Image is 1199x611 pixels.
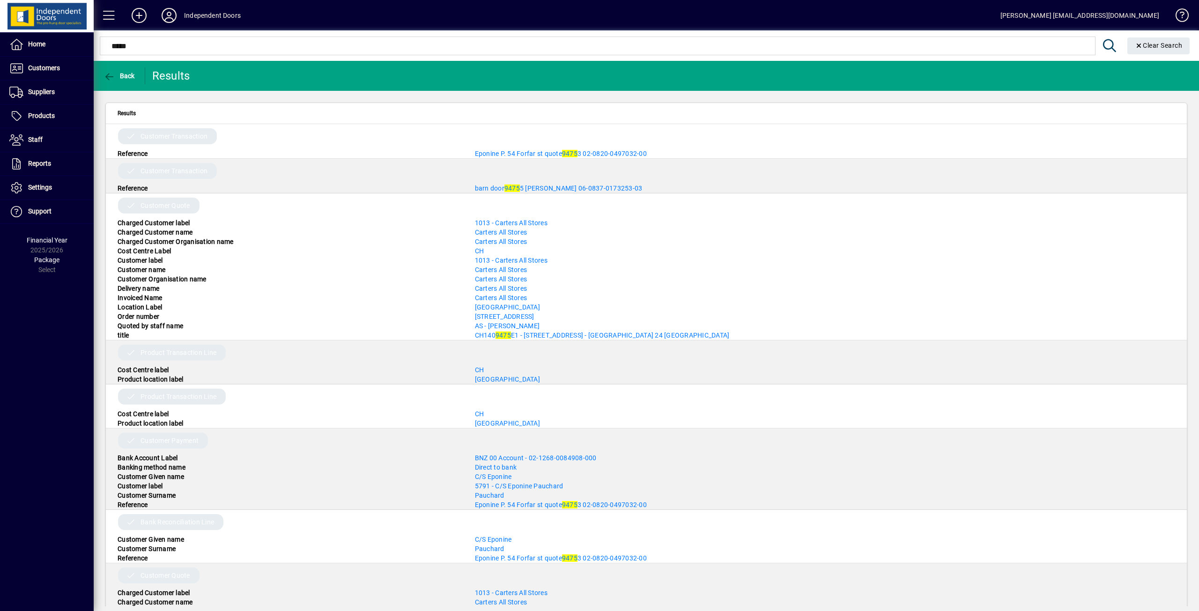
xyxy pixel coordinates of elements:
a: CH [475,410,484,418]
span: Customers [28,64,60,72]
span: Customer Transaction [141,166,207,176]
a: Eponine P. 54 Forfar st quote94753 02-0820-0497032-00 [475,501,647,508]
span: Staff [28,136,43,143]
a: [STREET_ADDRESS] [475,313,534,320]
div: Customer name [111,265,468,274]
span: CH140 E1 - [STREET_ADDRESS] - [GEOGRAPHIC_DATA] 24 [GEOGRAPHIC_DATA] [475,331,730,339]
div: [PERSON_NAME] [EMAIL_ADDRESS][DOMAIN_NAME] [1000,8,1159,23]
div: Cost Centre label [111,365,468,375]
a: CH [475,366,484,374]
span: Carters All Stores [475,238,527,245]
span: Customer Quote [141,201,190,210]
a: CH1409475E1 - [STREET_ADDRESS] - [GEOGRAPHIC_DATA] 24 [GEOGRAPHIC_DATA] [475,331,730,339]
div: Charged Customer label [111,588,468,597]
a: Staff [5,128,94,152]
a: C/S Eponine [475,473,512,480]
span: Package [34,256,59,264]
div: Customer label [111,481,468,491]
div: Charged Customer Organisation name [111,237,468,246]
span: Direct to bank [475,464,517,471]
a: [GEOGRAPHIC_DATA] [475,375,540,383]
a: Home [5,33,94,56]
div: Cost Centre label [111,409,468,419]
a: Products [5,104,94,128]
span: barn door 5 [PERSON_NAME] 06-0837-0173253-03 [475,184,643,192]
a: Carters All Stores [475,598,527,606]
em: 9475 [562,150,577,157]
a: Knowledge Base [1169,2,1187,32]
div: Customer Given name [111,535,468,544]
div: Invoiced Name [111,293,468,302]
span: Products [28,112,55,119]
span: Home [28,40,45,48]
span: Settings [28,184,52,191]
a: barn door94755 [PERSON_NAME] 06-0837-0173253-03 [475,184,643,192]
span: Clear Search [1135,42,1183,49]
span: Customer Transaction [141,132,207,141]
em: 9475 [504,184,520,192]
a: Customers [5,57,94,80]
a: Carters All Stores [475,228,527,236]
a: Reports [5,152,94,176]
span: Financial Year [27,236,67,244]
div: Order number [111,312,468,321]
a: Support [5,200,94,223]
a: Carters All Stores [475,294,527,302]
a: Eponine P. 54 Forfar st quote94753 02-0820-0497032-00 [475,150,647,157]
div: Banking method name [111,463,468,472]
a: 1013 - Carters All Stores [475,589,548,596]
a: [GEOGRAPHIC_DATA] [475,303,540,311]
div: Cost Centre Label [111,246,468,256]
span: BNZ 00 Account - 02-1268-0084908-000 [475,454,597,462]
div: Reference [111,149,468,158]
span: Product Transaction Line [141,348,216,357]
a: C/S Eponine [475,536,512,543]
a: Carters All Stores [475,266,527,273]
a: Pauchard [475,545,504,552]
div: Quoted by staff name [111,321,468,331]
a: 1013 - Carters All Stores [475,219,548,227]
div: Delivery name [111,284,468,293]
span: Support [28,207,52,215]
div: Results [152,68,192,83]
div: Customer label [111,256,468,265]
div: Charged Customer name [111,228,468,237]
a: 5791 - C/S Eponine Pauchard [475,482,563,490]
button: Clear [1127,37,1190,54]
a: Suppliers [5,81,94,104]
div: Customer Surname [111,544,468,553]
div: Product location label [111,375,468,384]
div: Customer Surname [111,491,468,500]
div: Product location label [111,419,468,428]
button: Add [124,7,154,24]
a: CH [475,247,484,255]
button: Back [101,67,137,84]
span: Eponine P. 54 Forfar st quote 3 02-0820-0497032-00 [475,150,647,157]
a: Carters All Stores [475,285,527,292]
app-page-header-button: Back [94,67,145,84]
div: title [111,331,468,340]
span: Reports [28,160,51,167]
span: Results [118,108,136,118]
div: Location Label [111,302,468,312]
em: 9475 [562,501,577,508]
a: AS - [PERSON_NAME] [475,322,540,330]
div: Customer Given name [111,472,468,481]
a: [GEOGRAPHIC_DATA] [475,420,540,427]
span: Back [104,72,135,80]
div: Charged Customer label [111,218,468,228]
div: Customer Organisation name [111,274,468,284]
